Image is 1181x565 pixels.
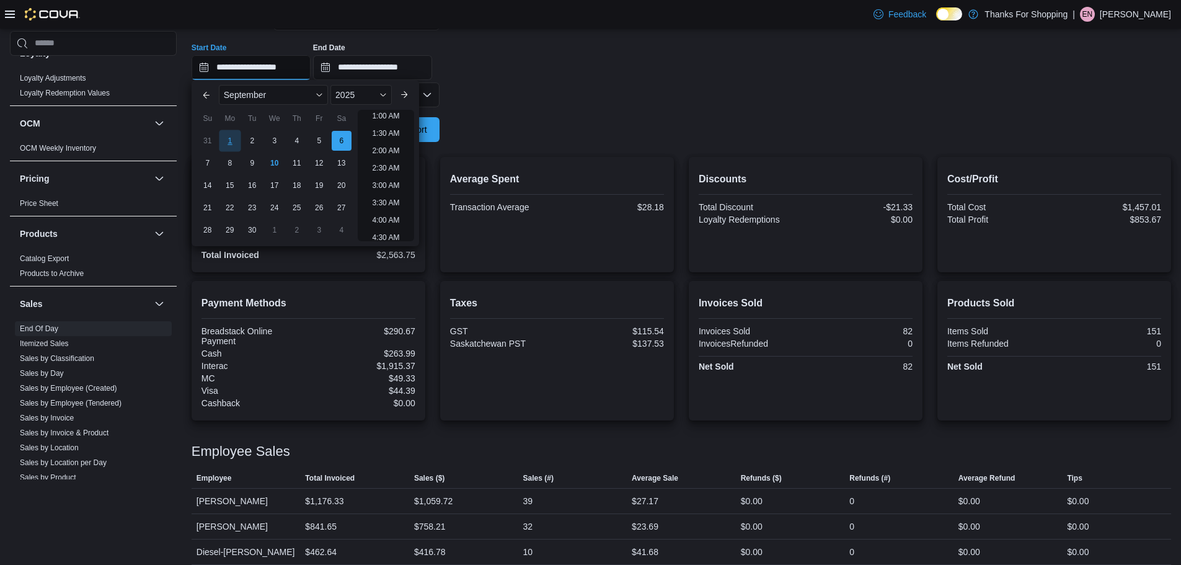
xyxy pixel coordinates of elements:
div: $137.53 [559,339,664,349]
a: Sales by Employee (Tendered) [20,399,122,407]
h3: Products [20,228,58,240]
div: day-27 [332,198,352,218]
span: EN [1082,7,1093,22]
div: $0.00 [741,494,763,509]
span: Sales by Employee (Tendered) [20,398,122,408]
div: Total Discount [699,202,803,212]
a: Products to Archive [20,269,84,278]
div: day-26 [309,198,329,218]
h2: Cost/Profit [947,172,1161,187]
div: Sales [10,321,177,535]
div: day-31 [198,131,218,151]
button: Sales [152,296,167,311]
h2: Products Sold [947,296,1161,311]
a: Sales by Day [20,369,64,378]
div: $853.67 [1056,215,1161,225]
a: Sales by Location per Day [20,458,107,467]
div: 151 [1056,362,1161,371]
h2: Payment Methods [201,296,415,311]
div: Saskatchewan PST [450,339,555,349]
div: day-9 [242,153,262,173]
div: 151 [1056,326,1161,336]
a: Sales by Classification [20,354,94,363]
h3: Pricing [20,172,49,185]
div: Button. Open the month selector. September is currently selected. [219,85,328,105]
a: Loyalty Redemption Values [20,89,110,97]
span: Total Invoiced [305,473,355,483]
div: Items Sold [947,326,1052,336]
div: Su [198,109,218,128]
div: Cashback [201,398,306,408]
button: OCM [20,117,149,130]
p: | [1073,7,1075,22]
li: 3:30 AM [367,195,404,210]
div: day-15 [220,176,240,195]
p: Thanks For Shopping [984,7,1068,22]
div: day-20 [332,176,352,195]
button: Open list of options [422,90,432,100]
span: Employee [197,473,232,483]
div: day-30 [242,220,262,240]
div: day-21 [198,198,218,218]
button: Pricing [20,172,149,185]
span: Sales ($) [414,473,445,483]
div: day-8 [220,153,240,173]
div: $27.17 [632,494,658,509]
li: 2:30 AM [367,161,404,176]
button: OCM [152,116,167,131]
li: 2:00 AM [367,143,404,158]
span: Sales by Invoice & Product [20,428,108,438]
div: 32 [523,519,533,534]
div: day-12 [309,153,329,173]
div: day-3 [309,220,329,240]
div: $0.00 [1067,545,1089,559]
span: Sales by Location [20,443,79,453]
button: Loyalty [152,46,167,61]
div: day-2 [287,220,307,240]
div: Pricing [10,196,177,216]
strong: Total Invoiced [201,250,259,260]
div: Total Cost [947,202,1052,212]
span: Refunds (#) [849,473,890,483]
div: day-3 [265,131,285,151]
div: $758.21 [414,519,446,534]
h2: Discounts [699,172,913,187]
div: day-4 [287,131,307,151]
p: [PERSON_NAME] [1100,7,1171,22]
a: Catalog Export [20,254,69,263]
div: 10 [523,545,533,559]
div: Th [287,109,307,128]
div: Invoices Sold [699,326,803,336]
div: day-18 [287,176,307,195]
h2: Taxes [450,296,664,311]
div: OCM [10,141,177,161]
div: InvoicesRefunded [699,339,803,349]
a: Sales by Product [20,473,76,482]
div: day-29 [220,220,240,240]
div: We [265,109,285,128]
button: Products [152,226,167,241]
div: $0.00 [741,545,763,559]
span: Sales by Classification [20,354,94,363]
span: OCM Weekly Inventory [20,143,96,153]
div: Breadstack Online Payment [201,326,306,346]
div: day-28 [198,220,218,240]
span: Sales by Location per Day [20,458,107,468]
div: 82 [808,326,913,336]
li: 4:30 AM [367,230,404,245]
div: Loyalty Redemptions [699,215,803,225]
div: -$21.33 [808,202,913,212]
div: [PERSON_NAME] [192,489,301,514]
div: Products [10,251,177,286]
div: Interac [201,361,306,371]
div: day-24 [265,198,285,218]
div: Fr [309,109,329,128]
label: End Date [313,43,345,53]
div: day-1 [265,220,285,240]
div: 0 [849,519,854,534]
div: GST [450,326,555,336]
span: Refunds ($) [741,473,782,483]
div: Transaction Average [450,202,555,212]
h3: Employee Sales [192,444,290,459]
div: $0.00 [311,398,415,408]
